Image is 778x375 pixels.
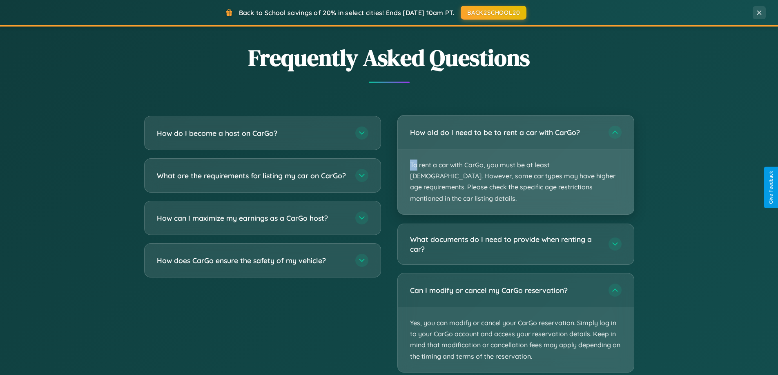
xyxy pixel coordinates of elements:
h3: What are the requirements for listing my car on CarGo? [157,171,347,181]
h3: How do I become a host on CarGo? [157,128,347,138]
span: Back to School savings of 20% in select cities! Ends [DATE] 10am PT. [239,9,455,17]
h3: Can I modify or cancel my CarGo reservation? [410,285,600,295]
p: To rent a car with CarGo, you must be at least [DEMOGRAPHIC_DATA]. However, some car types may ha... [398,149,634,214]
button: BACK2SCHOOL20 [461,6,526,20]
h3: How can I maximize my earnings as a CarGo host? [157,213,347,223]
p: Yes, you can modify or cancel your CarGo reservation. Simply log in to your CarGo account and acc... [398,307,634,372]
div: Give Feedback [768,171,774,204]
h3: What documents do I need to provide when renting a car? [410,234,600,254]
h3: How does CarGo ensure the safety of my vehicle? [157,255,347,266]
h2: Frequently Asked Questions [144,42,634,73]
h3: How old do I need to be to rent a car with CarGo? [410,127,600,138]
